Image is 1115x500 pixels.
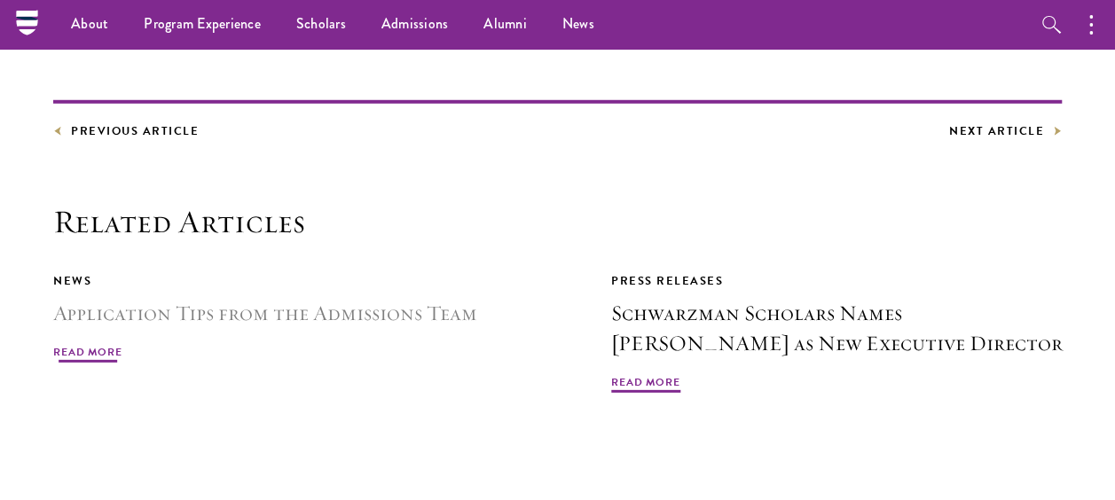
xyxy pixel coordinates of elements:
[53,344,122,365] span: Read More
[611,271,1063,395] a: Press Releases Schwarzman Scholars Names [PERSON_NAME] as New Executive Director Read More
[611,374,680,395] span: Read More
[949,121,1062,141] a: Next Article
[53,121,199,141] a: Previous Article
[611,271,1063,291] div: Press Releases
[53,203,1062,241] h2: Related Articles
[53,298,505,328] h3: Application Tips from the Admissions Team
[53,271,505,365] a: News Application Tips from the Admissions Team Read More
[611,298,1063,358] h3: Schwarzman Scholars Names [PERSON_NAME] as New Executive Director
[53,271,505,291] div: News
